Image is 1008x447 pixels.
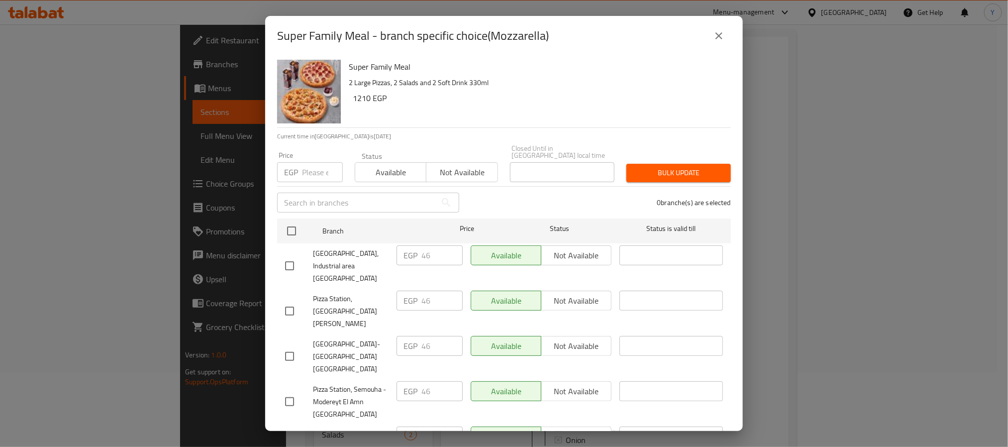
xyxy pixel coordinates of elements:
p: 2 Large Pizzas, 2 Salads and 2 Soft Drink 330ml [349,77,723,89]
input: Please enter price [421,381,463,401]
input: Search in branches [277,193,436,213]
button: Not available [426,162,498,182]
p: EGP [403,340,417,352]
p: EGP [403,385,417,397]
span: Status is valid till [619,223,723,235]
span: Price [434,223,500,235]
button: close [707,24,731,48]
img: Super Family Meal [277,60,341,123]
span: Bulk update [634,167,723,179]
p: EGP [403,431,417,443]
h6: Super Family Meal [349,60,723,74]
p: EGP [403,249,417,261]
span: Pizza Station, [GEOGRAPHIC_DATA][PERSON_NAME] [313,293,389,330]
input: Please enter price [302,162,343,182]
p: 0 branche(s) are selected [657,198,731,208]
span: Pizza Station, Semouha - Modereyt El Amn [GEOGRAPHIC_DATA] [313,383,389,421]
button: Available [355,162,426,182]
span: Available [359,165,422,180]
span: Not available [430,165,494,180]
span: [GEOGRAPHIC_DATA], Industrial area [GEOGRAPHIC_DATA] [313,247,389,285]
span: [GEOGRAPHIC_DATA]-[GEOGRAPHIC_DATA] [GEOGRAPHIC_DATA] [313,338,389,375]
h6: 1210 EGP [353,91,723,105]
input: Please enter price [421,291,463,311]
span: Branch [322,225,426,237]
input: Please enter price [421,336,463,356]
h2: Super Family Meal - branch specific choice(Mozzarella) [277,28,549,44]
input: Please enter price [421,427,463,447]
input: Please enter price [421,245,463,265]
p: Current time in [GEOGRAPHIC_DATA] is [DATE] [277,132,731,141]
span: Status [508,223,611,235]
button: Bulk update [626,164,731,182]
p: EGP [284,166,298,178]
p: EGP [403,295,417,307]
